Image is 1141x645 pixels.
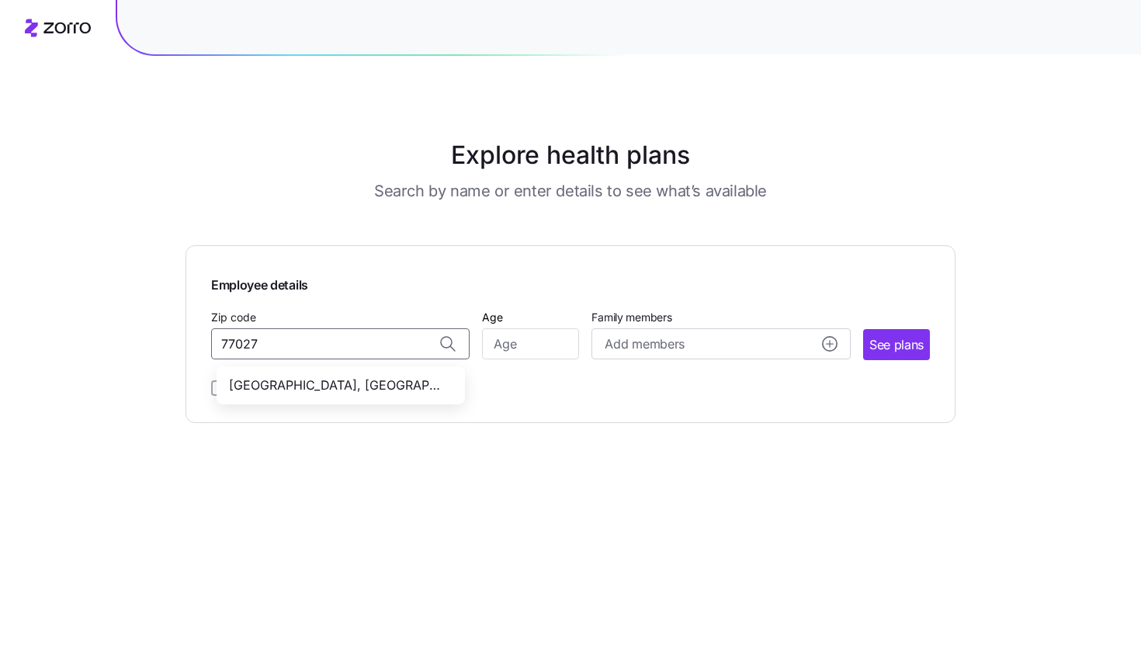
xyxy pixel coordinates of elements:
[229,376,446,395] span: [GEOGRAPHIC_DATA], [GEOGRAPHIC_DATA]
[863,329,930,360] button: See plans
[591,310,850,325] span: Family members
[374,180,767,202] h3: Search by name or enter details to see what’s available
[482,309,503,326] label: Age
[591,328,850,359] button: Add membersadd icon
[211,271,308,295] span: Employee details
[211,309,256,326] label: Zip code
[869,335,924,355] span: See plans
[211,328,470,359] input: Zip code
[482,328,579,359] input: Age
[605,335,684,354] span: Add members
[822,336,838,352] svg: add icon
[224,137,917,174] h1: Explore health plans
